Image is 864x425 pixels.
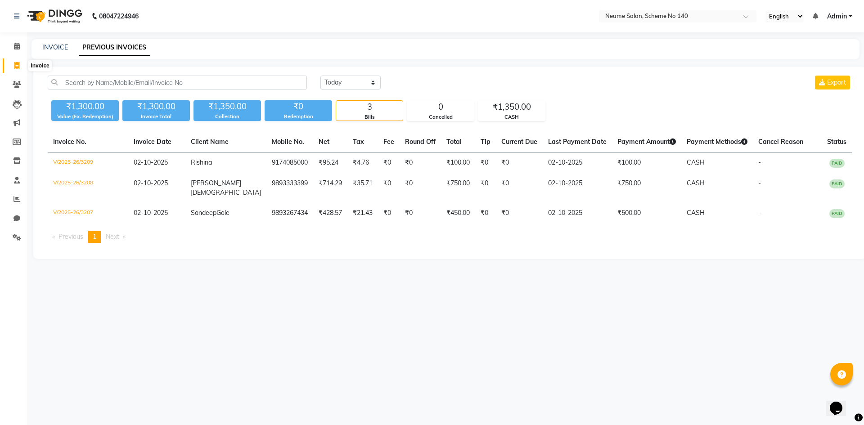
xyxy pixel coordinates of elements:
[400,152,441,174] td: ₹0
[48,231,852,243] nav: Pagination
[272,138,304,146] span: Mobile No.
[134,209,168,217] span: 02-10-2025
[378,203,400,224] td: ₹0
[687,209,705,217] span: CASH
[319,138,329,146] span: Net
[99,4,139,29] b: 08047224946
[191,179,241,187] span: [PERSON_NAME]
[758,179,761,187] span: -
[815,76,850,89] button: Export
[383,138,394,146] span: Fee
[475,203,496,224] td: ₹0
[122,113,190,121] div: Invoice Total
[612,203,681,224] td: ₹500.00
[265,100,332,113] div: ₹0
[48,173,128,203] td: V/2025-26/3208
[106,233,119,241] span: Next
[266,173,313,203] td: 9893333399
[28,60,51,71] div: Invoice
[407,101,474,113] div: 0
[687,179,705,187] span: CASH
[191,158,212,166] span: Rishina
[266,203,313,224] td: 9893267434
[407,113,474,121] div: Cancelled
[51,113,119,121] div: Value (Ex. Redemption)
[313,152,347,174] td: ₹95.24
[496,152,543,174] td: ₹0
[400,203,441,224] td: ₹0
[481,138,490,146] span: Tip
[827,12,847,21] span: Admin
[191,138,229,146] span: Client Name
[134,138,171,146] span: Invoice Date
[347,173,378,203] td: ₹35.71
[548,138,607,146] span: Last Payment Date
[347,152,378,174] td: ₹4.76
[93,233,96,241] span: 1
[758,209,761,217] span: -
[496,173,543,203] td: ₹0
[478,113,545,121] div: CASH
[405,138,436,146] span: Round Off
[313,203,347,224] td: ₹428.57
[441,203,475,224] td: ₹450.00
[313,173,347,203] td: ₹714.29
[446,138,462,146] span: Total
[134,158,168,166] span: 02-10-2025
[216,209,229,217] span: Gole
[79,40,150,56] a: PREVIOUS INVOICES
[496,203,543,224] td: ₹0
[400,173,441,203] td: ₹0
[48,152,128,174] td: V/2025-26/3209
[134,179,168,187] span: 02-10-2025
[336,101,403,113] div: 3
[543,152,612,174] td: 02-10-2025
[829,159,845,168] span: PAID
[758,158,761,166] span: -
[441,152,475,174] td: ₹100.00
[501,138,537,146] span: Current Due
[48,203,128,224] td: V/2025-26/3207
[53,138,86,146] span: Invoice No.
[122,100,190,113] div: ₹1,300.00
[478,101,545,113] div: ₹1,350.00
[347,203,378,224] td: ₹21.43
[48,76,307,89] input: Search by Name/Mobile/Email/Invoice No
[475,152,496,174] td: ₹0
[336,113,403,121] div: Bills
[758,138,803,146] span: Cancel Reason
[829,179,845,188] span: PAID
[612,152,681,174] td: ₹100.00
[191,188,261,197] span: [DEMOGRAPHIC_DATA]
[617,138,676,146] span: Payment Amount
[353,138,364,146] span: Tax
[266,152,313,174] td: 9174085000
[475,173,496,203] td: ₹0
[543,203,612,224] td: 02-10-2025
[612,173,681,203] td: ₹750.00
[23,4,85,29] img: logo
[543,173,612,203] td: 02-10-2025
[687,158,705,166] span: CASH
[829,209,845,218] span: PAID
[193,113,261,121] div: Collection
[826,389,855,416] iframe: chat widget
[687,138,747,146] span: Payment Methods
[58,233,83,241] span: Previous
[191,209,216,217] span: Sandeep
[827,78,846,86] span: Export
[827,138,846,146] span: Status
[378,173,400,203] td: ₹0
[441,173,475,203] td: ₹750.00
[193,100,261,113] div: ₹1,350.00
[265,113,332,121] div: Redemption
[51,100,119,113] div: ₹1,300.00
[378,152,400,174] td: ₹0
